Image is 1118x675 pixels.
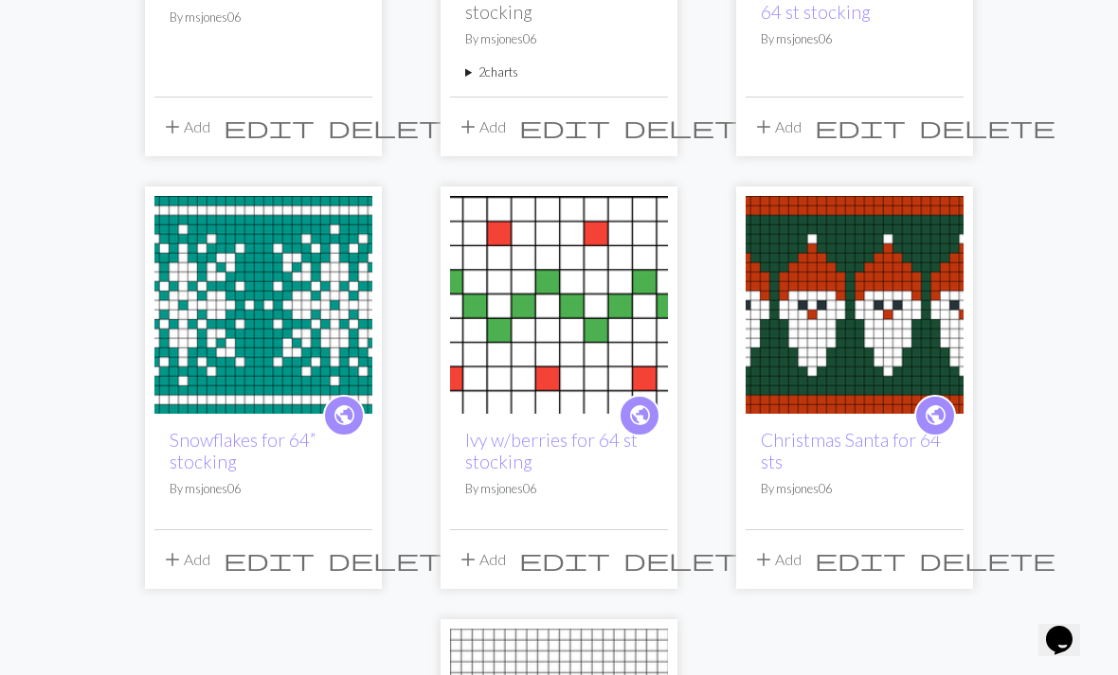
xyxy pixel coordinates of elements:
[519,548,610,571] i: Edit
[328,114,464,140] span: delete
[321,109,471,145] button: Delete
[450,542,513,577] button: Add
[746,196,964,414] img: Christmas Santa for 64 sts
[224,114,315,140] span: edit
[761,30,948,48] p: By msjones06
[457,546,479,573] span: add
[161,546,184,573] span: add
[746,109,808,145] button: Add
[154,109,217,145] button: Add
[912,109,1062,145] button: Delete
[919,114,1055,140] span: delete
[513,109,617,145] button: Edit
[519,546,610,573] span: edit
[161,114,184,140] span: add
[808,542,912,577] button: Edit
[217,542,321,577] button: Edit
[465,30,653,48] p: By msjones06
[465,480,653,498] p: By msjones06
[519,115,610,138] i: Edit
[815,115,906,138] i: Edit
[815,546,906,573] span: edit
[752,114,775,140] span: add
[323,395,365,436] a: public
[912,542,1062,577] button: Delete
[450,293,668,311] a: Ivy w/berries for 64 st stocking
[1038,599,1099,656] iframe: chat widget
[617,542,766,577] button: Delete
[333,400,356,430] span: public
[333,397,356,435] i: public
[170,9,357,27] p: By msjones06
[224,115,315,138] i: Edit
[924,397,947,435] i: public
[170,429,316,472] a: Snowflakes for 64” stocking
[924,400,947,430] span: public
[321,542,471,577] button: Delete
[450,196,668,414] img: Ivy w/berries for 64 st stocking
[224,546,315,573] span: edit
[761,429,941,472] a: Christmas Santa for 64 sts
[919,546,1055,573] span: delete
[450,109,513,145] button: Add
[465,63,653,81] summary: 2charts
[170,480,357,498] p: By msjones06
[914,395,956,436] a: public
[619,395,660,436] a: public
[815,548,906,571] i: Edit
[761,480,948,498] p: By msjones06
[815,114,906,140] span: edit
[623,114,760,140] span: delete
[808,109,912,145] button: Edit
[519,114,610,140] span: edit
[224,548,315,571] i: Edit
[154,293,372,311] a: Snowflakes for 64” stocking
[617,109,766,145] button: Delete
[628,397,652,435] i: public
[154,542,217,577] button: Add
[465,429,638,472] a: Ivy w/berries for 64 st stocking
[623,546,760,573] span: delete
[628,400,652,430] span: public
[328,546,464,573] span: delete
[746,293,964,311] a: Christmas Santa for 64 sts
[746,542,808,577] button: Add
[513,542,617,577] button: Edit
[217,109,321,145] button: Edit
[752,546,775,573] span: add
[457,114,479,140] span: add
[154,196,372,414] img: Snowflakes for 64” stocking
